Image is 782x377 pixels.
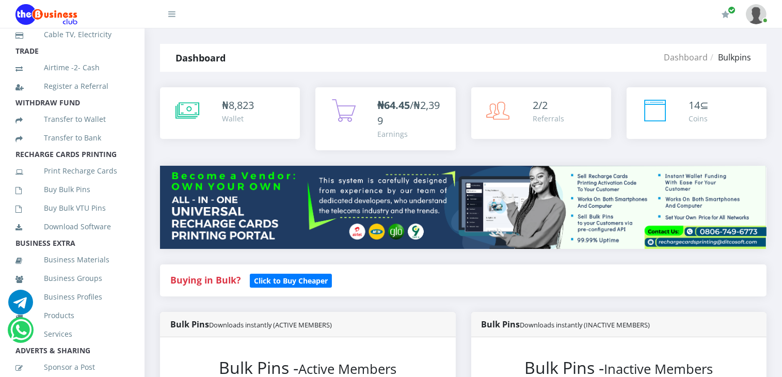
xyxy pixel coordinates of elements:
i: Renew/Upgrade Subscription [722,10,729,19]
small: Downloads instantly (ACTIVE MEMBERS) [209,320,332,329]
strong: Bulk Pins [482,319,650,330]
img: Logo [15,4,77,25]
a: Business Profiles [15,285,129,309]
b: Click to Buy Cheaper [254,276,328,286]
strong: Bulk Pins [170,319,332,330]
a: Services [15,322,129,346]
div: ₦ [222,98,254,113]
a: Business Materials [15,248,129,272]
a: Cable TV, Electricity [15,23,129,46]
span: /₦2,399 [377,98,440,128]
a: Business Groups [15,266,129,290]
div: Referrals [533,113,565,124]
img: User [746,4,767,24]
a: Register a Referral [15,74,129,98]
a: ₦64.45/₦2,399 Earnings [315,87,455,150]
a: Transfer to Bank [15,126,129,150]
small: Downloads instantly (INACTIVE MEMBERS) [520,320,650,329]
a: 2/2 Referrals [471,87,611,139]
a: Download Software [15,215,129,239]
span: 14 [689,98,700,112]
span: 8,823 [229,98,254,112]
a: Chat for support [10,325,31,342]
strong: Dashboard [175,52,226,64]
div: Coins [689,113,709,124]
b: ₦64.45 [377,98,410,112]
img: multitenant_rcp.png [160,166,767,249]
a: Buy Bulk Pins [15,178,129,201]
a: Print Recharge Cards [15,159,129,183]
div: ⊆ [689,98,709,113]
a: Products [15,304,129,327]
a: Click to Buy Cheaper [250,274,332,286]
a: Transfer to Wallet [15,107,129,131]
a: Chat for support [8,297,33,315]
a: Dashboard [664,52,708,63]
a: Buy Bulk VTU Pins [15,196,129,220]
div: Earnings [377,129,445,139]
a: ₦8,823 Wallet [160,87,300,139]
strong: Buying in Bulk? [170,274,241,286]
a: Airtime -2- Cash [15,56,129,80]
li: Bulkpins [708,51,751,64]
span: Renew/Upgrade Subscription [728,6,736,14]
span: 2/2 [533,98,548,112]
div: Wallet [222,113,254,124]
